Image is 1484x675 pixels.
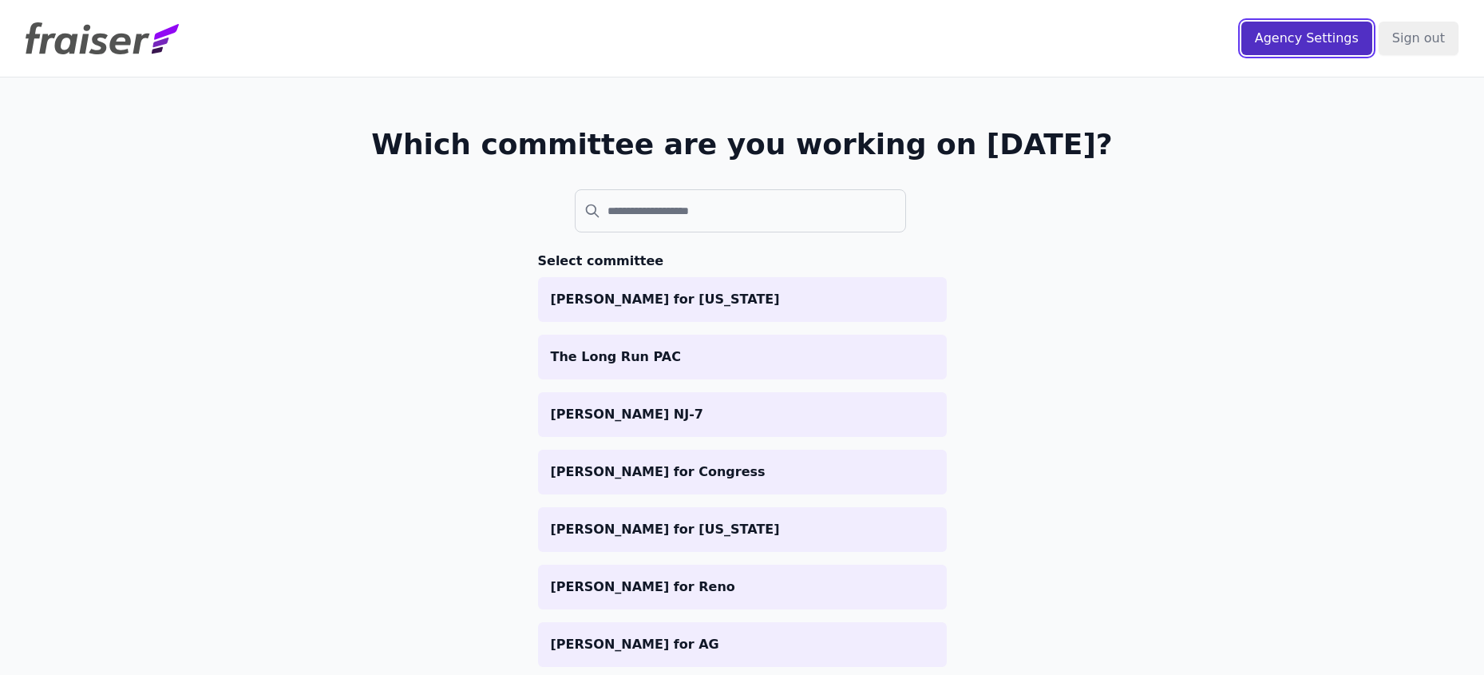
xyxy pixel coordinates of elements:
[551,578,934,597] p: [PERSON_NAME] for Reno
[1241,22,1372,55] input: Agency Settings
[538,450,947,494] a: [PERSON_NAME] for Congress
[551,463,934,482] p: [PERSON_NAME] for Congress
[538,622,947,667] a: [PERSON_NAME] for AG
[551,347,934,367] p: The Long Run PAC
[551,520,934,539] p: [PERSON_NAME] for [US_STATE]
[551,290,934,309] p: [PERSON_NAME] for [US_STATE]
[551,635,934,654] p: [PERSON_NAME] for AG
[538,335,947,379] a: The Long Run PAC
[371,129,1113,161] h1: Which committee are you working on [DATE]?
[1379,22,1458,55] input: Sign out
[538,392,947,437] a: [PERSON_NAME] NJ-7
[551,405,934,424] p: [PERSON_NAME] NJ-7
[538,277,947,322] a: [PERSON_NAME] for [US_STATE]
[26,22,179,54] img: Fraiser Logo
[538,507,947,552] a: [PERSON_NAME] for [US_STATE]
[538,565,947,609] a: [PERSON_NAME] for Reno
[538,252,947,271] h3: Select committee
